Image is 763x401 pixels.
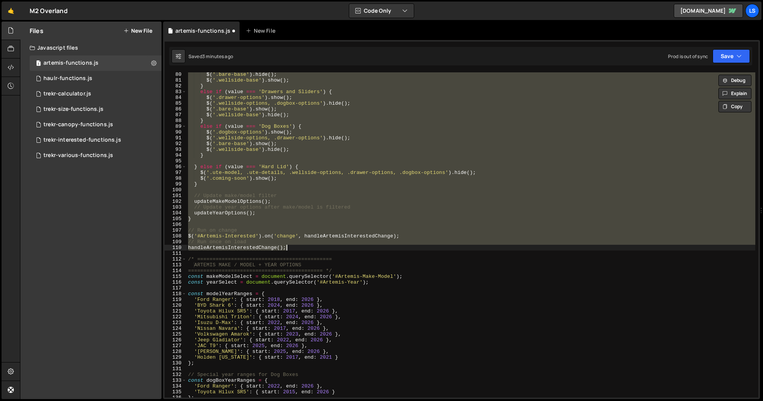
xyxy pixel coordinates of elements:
[165,204,187,210] div: 103
[165,251,187,256] div: 111
[43,90,91,97] div: trekr-calculator.js
[165,337,187,343] div: 126
[30,86,162,102] div: 11669/27653.js
[165,170,187,175] div: 97
[165,366,187,372] div: 131
[123,28,152,34] button: New File
[165,112,187,118] div: 87
[30,148,162,163] div: 11669/37341.js
[165,302,187,308] div: 120
[165,152,187,158] div: 94
[165,147,187,152] div: 93
[165,245,187,251] div: 110
[718,101,751,112] button: Copy
[165,193,187,199] div: 101
[718,88,751,99] button: Explain
[165,158,187,164] div: 95
[165,181,187,187] div: 99
[165,308,187,314] div: 121
[745,4,759,18] a: LS
[165,135,187,141] div: 91
[165,291,187,297] div: 118
[165,83,187,89] div: 82
[43,60,98,67] div: artemis-functions.js
[202,53,233,60] div: 3 minutes ago
[165,372,187,378] div: 132
[30,27,43,35] h2: Files
[165,343,187,349] div: 127
[30,55,162,71] div: 11669/42207.js
[165,227,187,233] div: 107
[165,187,187,193] div: 100
[165,331,187,337] div: 125
[165,77,187,83] div: 81
[165,164,187,170] div: 96
[175,27,230,35] div: artemis-functions.js
[165,118,187,124] div: 88
[165,239,187,245] div: 109
[30,71,162,86] div: 11669/40542.js
[43,75,92,82] div: haulr-functions.js
[165,216,187,222] div: 105
[165,320,187,326] div: 123
[165,233,187,239] div: 108
[165,222,187,227] div: 106
[165,268,187,274] div: 114
[20,40,162,55] div: Javascript files
[718,75,751,86] button: Debug
[30,117,162,132] div: 11669/47072.js
[165,262,187,268] div: 113
[165,129,187,135] div: 90
[165,106,187,112] div: 86
[165,354,187,360] div: 129
[165,285,187,291] div: 117
[165,349,187,354] div: 128
[349,4,414,18] button: Code Only
[668,53,708,60] div: Prod is out of sync
[43,137,121,144] div: trekr-interested-functions.js
[165,199,187,204] div: 102
[246,27,278,35] div: New File
[165,72,187,77] div: 80
[165,383,187,389] div: 134
[30,132,162,148] div: 11669/42694.js
[165,141,187,147] div: 92
[674,4,743,18] a: [DOMAIN_NAME]
[165,360,187,366] div: 130
[165,100,187,106] div: 85
[43,106,103,113] div: trekr-size-functions.js
[165,395,187,401] div: 136
[165,326,187,331] div: 124
[165,389,187,395] div: 135
[713,49,750,63] button: Save
[165,95,187,100] div: 84
[165,210,187,216] div: 104
[188,53,233,60] div: Saved
[165,175,187,181] div: 98
[30,102,162,117] div: 11669/47070.js
[43,121,113,128] div: trekr-canopy-functions.js
[30,6,68,15] div: M2 Overland
[165,256,187,262] div: 112
[36,61,41,67] span: 1
[43,152,113,159] div: trekr-various-functions.js
[165,279,187,285] div: 116
[165,378,187,383] div: 133
[165,89,187,95] div: 83
[165,297,187,302] div: 119
[165,274,187,279] div: 115
[165,314,187,320] div: 122
[165,124,187,129] div: 89
[2,2,20,20] a: 🤙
